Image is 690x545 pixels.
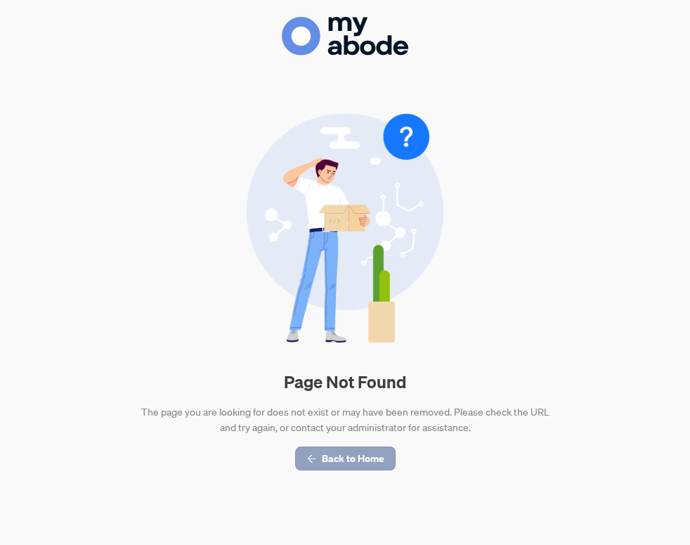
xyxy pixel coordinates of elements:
span: arrow-left [306,454,316,463]
img: Null State Icon [247,113,443,343]
div: The page you are looking for does not exist or may have been removed. Please check the URL and tr... [134,404,556,435]
span: Back to Home [322,447,384,470]
h2: Page Not Found [284,371,406,393]
button: Back to Home [295,447,396,470]
img: Logo [282,17,408,56]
